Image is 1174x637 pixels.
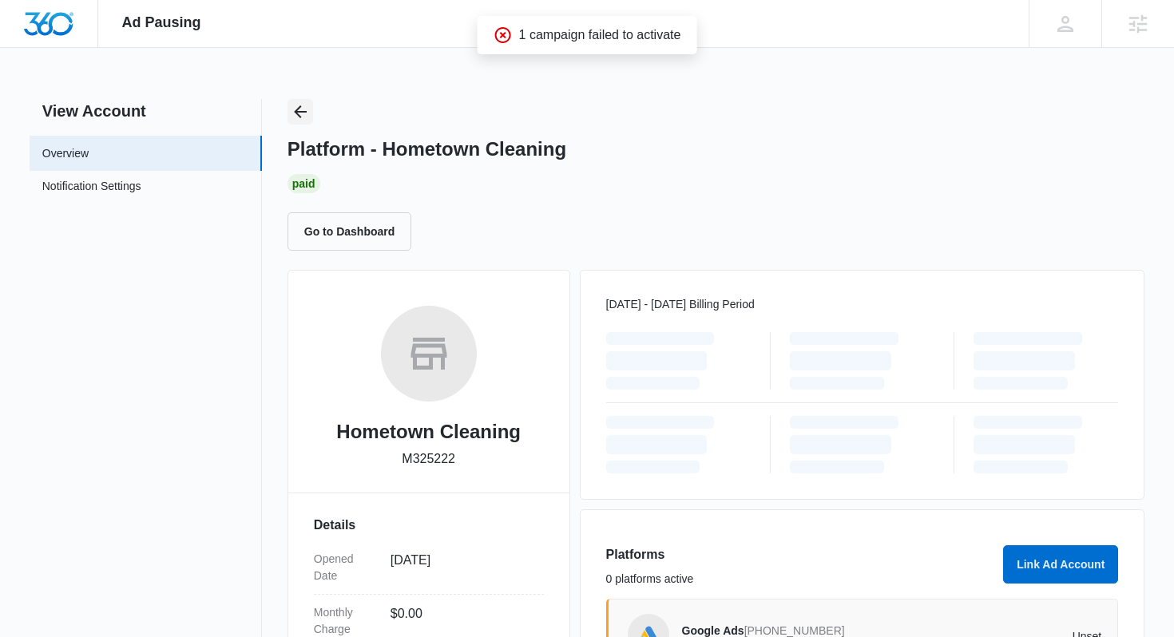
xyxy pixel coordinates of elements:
[30,99,262,123] h2: View Account
[288,99,313,125] button: Back
[288,137,566,161] h1: Platform - Hometown Cleaning
[159,93,172,105] img: tab_keywords_by_traffic_grey.svg
[606,571,994,588] p: 0 platforms active
[1003,545,1118,584] button: Link Ad Account
[122,14,201,31] span: Ad Pausing
[42,145,89,162] a: Overview
[288,212,412,251] button: Go to Dashboard
[288,174,320,193] div: Paid
[61,94,143,105] div: Domain Overview
[26,26,38,38] img: logo_orange.svg
[402,449,455,469] p: M325222
[43,93,56,105] img: tab_domain_overview_orange.svg
[391,551,531,584] dd: [DATE]
[744,624,845,637] span: [PHONE_NUMBER]
[176,94,269,105] div: Keywords by Traffic
[336,417,521,446] h2: Hometown Cleaning
[314,551,378,584] dt: Opened Date
[314,541,544,595] div: Opened Date[DATE]
[288,224,422,238] a: Go to Dashboard
[42,42,176,54] div: Domain: [DOMAIN_NAME]
[519,26,681,45] p: 1 campaign failed to activate
[26,42,38,54] img: website_grey.svg
[45,26,78,38] div: v 4.0.25
[314,516,544,535] h3: Details
[682,624,744,637] span: Google Ads
[42,178,141,199] a: Notification Settings
[606,545,994,564] h3: Platforms
[606,296,1119,313] p: [DATE] - [DATE] Billing Period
